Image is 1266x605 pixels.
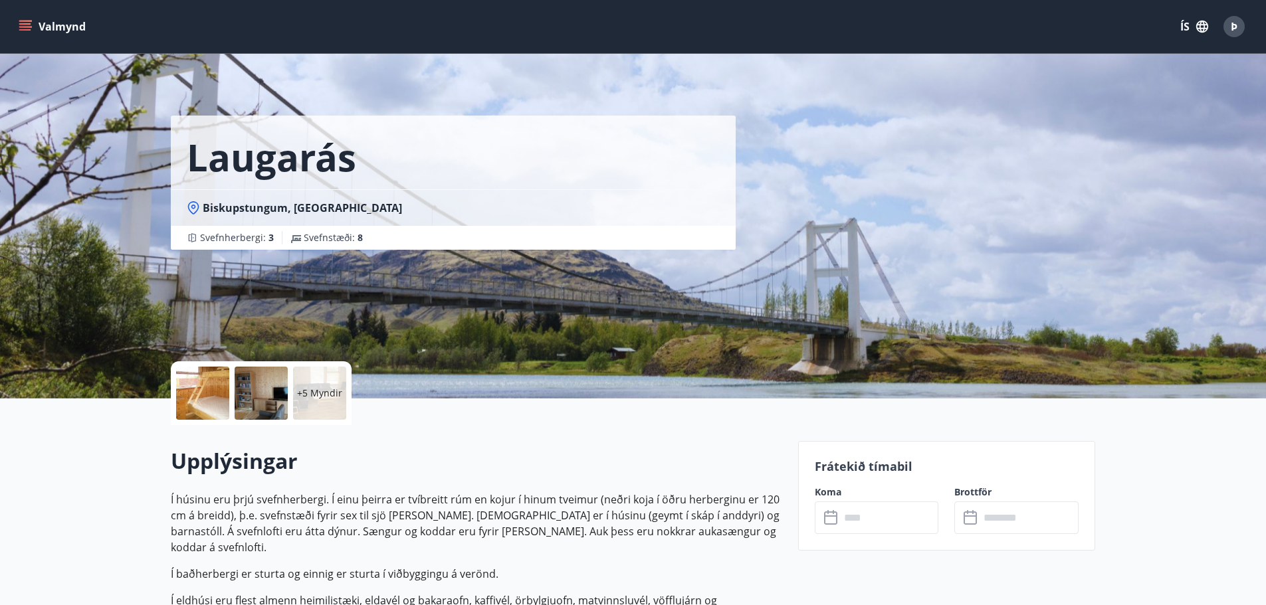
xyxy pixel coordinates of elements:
span: 3 [268,231,274,244]
p: Frátekið tímabil [815,458,1079,475]
label: Koma [815,485,939,499]
label: Brottför [954,485,1079,499]
button: Þ [1218,11,1250,43]
button: menu [16,15,91,39]
h2: Upplýsingar [171,446,782,475]
span: Biskupstungum, [GEOGRAPHIC_DATA] [203,201,402,215]
span: Þ [1231,19,1237,34]
span: Svefnherbergi : [200,231,274,244]
button: ÍS [1173,15,1215,39]
span: 8 [358,231,363,244]
p: +5 Myndir [297,387,342,400]
h1: Laugarás [187,131,356,182]
span: Svefnstæði : [304,231,363,244]
p: Í baðherbergi er sturta og einnig er sturta í viðbyggingu á verönd. [171,566,782,582]
p: Í húsinu eru þrjú svefnherbergi. Í einu þeirra er tvíbreitt rúm en kojur í hinum tveimur (neðri k... [171,491,782,555]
